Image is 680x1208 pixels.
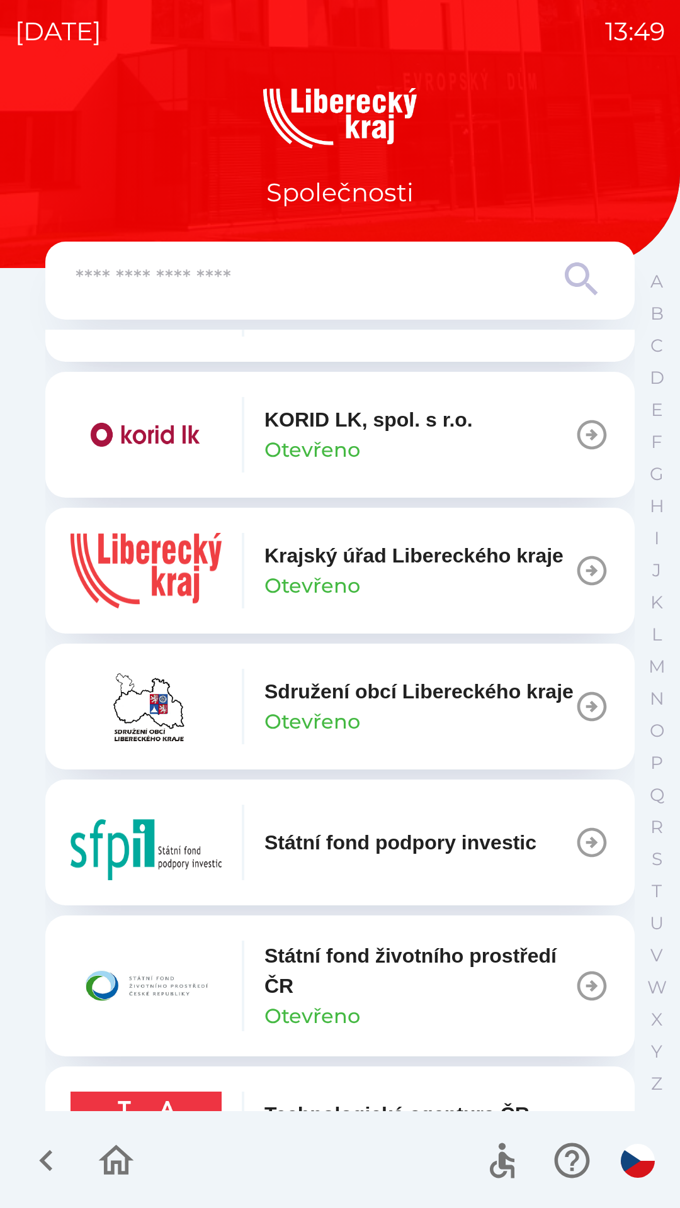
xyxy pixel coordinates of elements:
button: C [641,330,672,362]
p: Z [651,1073,662,1095]
button: Z [641,1068,672,1100]
button: S [641,843,672,875]
p: I [654,527,659,549]
p: Společnosti [266,174,414,211]
button: B [641,298,672,330]
p: O [650,720,664,742]
p: G [650,463,664,485]
button: Krajský úřad Libereckého krajeOtevřeno [45,508,635,634]
button: X [641,1004,672,1036]
button: N [641,683,672,715]
button: G [641,458,672,490]
p: T [652,880,662,902]
button: U [641,907,672,939]
p: Otevřeno [264,707,360,737]
p: Otevřeno [264,435,360,465]
img: af2e9255-34a5-4ff9-bb1b-c3920c44139c.png [71,1092,222,1167]
p: Otevřeno [264,1001,360,1031]
p: Y [651,1041,662,1063]
p: K [650,591,663,613]
button: W [641,971,672,1004]
p: Státní fond podpory investic [264,827,536,858]
button: Státní fond životního prostředí ČROtevřeno [45,915,635,1056]
button: K [641,586,672,618]
button: KORID LK, spol. s r.o.Otevřeno [45,372,635,498]
p: [DATE] [15,13,101,50]
button: Y [641,1036,672,1068]
p: KORID LK, spol. s r.o. [264,405,473,435]
button: E [641,394,672,426]
p: E [651,399,663,421]
p: Q [650,784,664,806]
p: J [652,559,661,581]
button: Státní fond podpory investic [45,780,635,905]
button: L [641,618,672,651]
p: H [650,495,664,517]
button: M [641,651,672,683]
p: A [650,271,663,293]
p: P [650,752,663,774]
button: Sdružení obcí Libereckého krajeOtevřeno [45,644,635,769]
p: N [650,688,664,710]
button: H [641,490,672,522]
button: R [641,811,672,843]
img: 686d7c9a-945f-4c1d-b416-8e077d11bb46.png [71,805,222,880]
button: T [641,875,672,907]
p: X [651,1009,662,1031]
img: Logo [45,88,635,148]
img: b44e8ab4-953e-4c9f-9176-af0b6da26fbc.png [71,948,222,1024]
button: V [641,939,672,971]
p: Technologická agentura ČR [264,1099,530,1129]
p: S [652,848,662,870]
p: R [650,816,663,838]
p: Sdružení obcí Libereckého kraje [264,676,574,707]
button: O [641,715,672,747]
p: B [650,303,664,325]
img: 0a33d571-3e29-4f61-ae2b-717612721973.png [71,669,222,744]
button: J [641,554,672,586]
img: cs flag [621,1144,655,1178]
p: Otevřeno [264,571,360,601]
button: Q [641,779,672,811]
p: Státní fond životního prostředí ČR [264,941,574,1001]
p: D [650,367,664,389]
button: P [641,747,672,779]
p: U [650,912,664,934]
p: F [651,431,662,453]
img: 07ce41ef-ea83-468e-8cf2-bcfb02888d73.png [71,533,222,608]
p: 13:49 [605,13,665,50]
p: C [650,335,663,357]
p: Krajský úřad Libereckého kraje [264,540,564,571]
p: M [649,656,666,678]
p: L [652,624,662,646]
img: cb9bc812-7e91-4285-bffa-bec5110b92f7.png [71,397,222,473]
button: A [641,266,672,298]
p: W [647,976,667,998]
p: V [650,944,663,966]
button: Technologická agentura ČROtevřeno [45,1066,635,1192]
button: I [641,522,672,554]
button: F [641,426,672,458]
button: D [641,362,672,394]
